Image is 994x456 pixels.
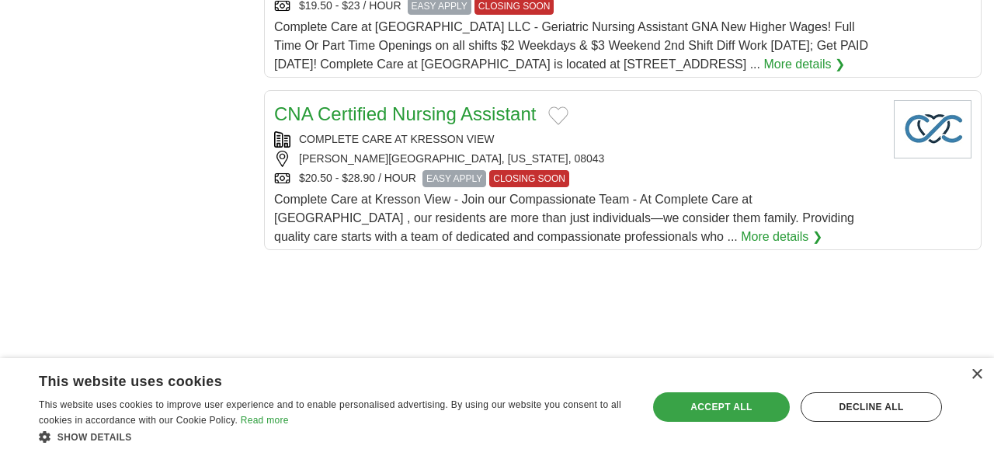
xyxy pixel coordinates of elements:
[274,170,881,187] div: $20.50 - $28.90 / HOUR
[274,151,881,167] div: [PERSON_NAME][GEOGRAPHIC_DATA], [US_STATE], 08043
[422,170,486,187] span: EASY APPLY
[548,106,568,125] button: Add to favorite jobs
[274,103,536,124] a: CNA Certified Nursing Assistant
[274,131,881,148] div: COMPLETE CARE AT KRESSON VIEW
[57,432,132,443] span: Show details
[489,170,569,187] span: CLOSING SOON
[241,415,289,426] a: Read more, opens a new window
[39,367,591,391] div: This website uses cookies
[675,16,978,228] iframe: Sign in with Google Dialog
[39,399,621,426] span: This website uses cookies to improve user experience and to enable personalised advertising. By u...
[971,369,982,381] div: Close
[274,20,868,71] span: Complete Care at [GEOGRAPHIC_DATA] LLC - Geriatric Nursing Assistant GNA New Higher Wages! Full T...
[39,429,630,444] div: Show details
[274,193,854,243] span: Complete Care at Kresson View - Join our Compassionate Team - At Complete Care at [GEOGRAPHIC_DAT...
[653,392,790,422] div: Accept all
[801,392,942,422] div: Decline all
[741,228,822,246] a: More details ❯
